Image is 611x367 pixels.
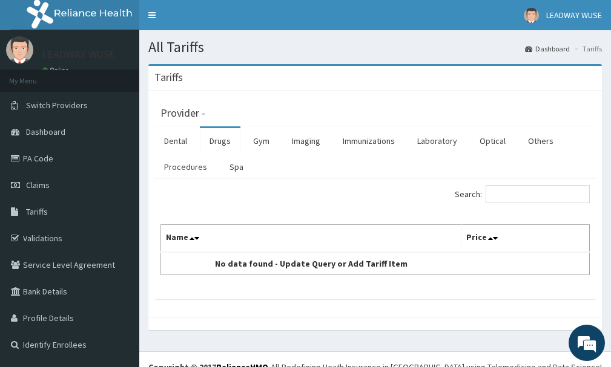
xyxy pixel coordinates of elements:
[26,180,50,190] span: Claims
[161,252,461,275] td: No data found - Update Query or Add Tariff Item
[200,128,240,154] a: Drugs
[26,126,65,137] span: Dashboard
[220,154,253,180] a: Spa
[525,44,570,54] a: Dashboard
[148,39,602,55] h1: All Tariffs
[160,108,205,119] h3: Provider -
[455,185,590,203] label: Search:
[243,128,279,154] a: Gym
[546,10,602,21] span: LEADWAY WUSE
[486,185,590,203] input: Search:
[26,100,88,111] span: Switch Providers
[154,128,197,154] a: Dental
[524,8,539,23] img: User Image
[518,128,563,154] a: Others
[461,225,589,253] th: Price
[42,66,71,74] a: Online
[333,128,405,154] a: Immunizations
[571,44,602,54] li: Tariffs
[42,49,115,60] p: LEADWAY WUSE
[282,128,330,154] a: Imaging
[470,128,515,154] a: Optical
[6,36,33,63] img: User Image
[154,72,183,83] h3: Tariffs
[408,128,467,154] a: Laboratory
[26,206,48,217] span: Tariffs
[154,154,217,180] a: Procedures
[161,225,461,253] th: Name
